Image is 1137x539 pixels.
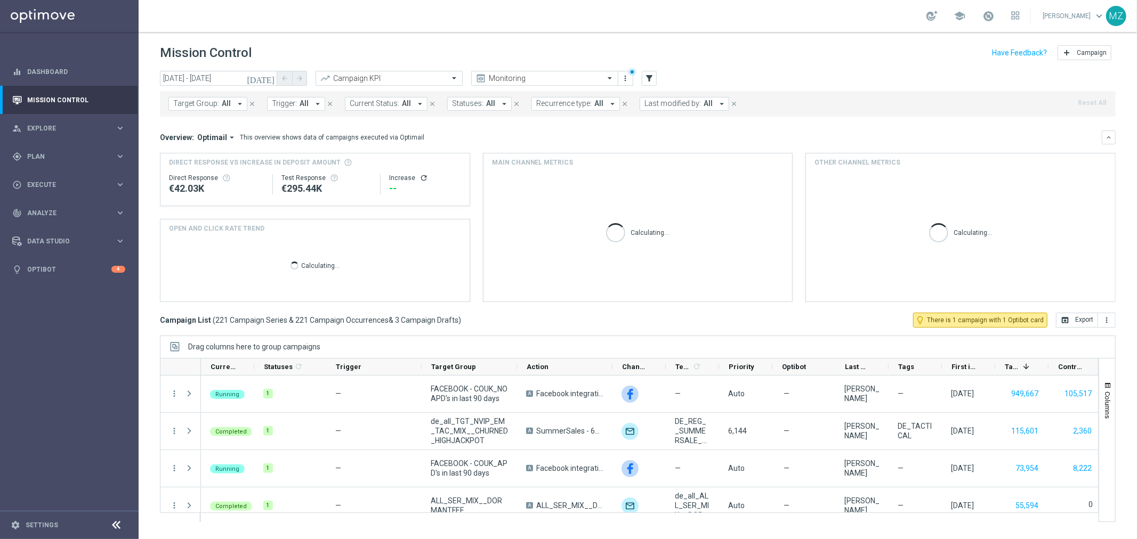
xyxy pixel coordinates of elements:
span: Running [215,466,239,472]
i: keyboard_arrow_right [115,236,125,246]
span: A [526,428,533,434]
button: close [512,98,521,110]
i: more_vert [1102,316,1111,324]
span: Auto [728,501,745,510]
i: add [1062,48,1071,57]
div: 27 Aug 2025, Wednesday [951,389,974,398]
img: Optimail [622,423,639,440]
span: Completed [215,428,247,435]
button: 2,360 [1072,424,1093,438]
i: arrow_drop_down [608,99,617,109]
span: ALL_SER_MIX__DORMANTFEE [536,501,603,510]
i: arrow_forward [296,75,303,82]
h3: Overview: [160,133,194,142]
span: 221 Campaign Series & 221 Campaign Occurrences [215,315,389,325]
i: arrow_back [281,75,288,82]
i: trending_up [320,73,330,84]
span: ALL_SER_MIX__DORMANTFEE [431,496,508,515]
button: Trigger: All arrow_drop_down [267,97,325,111]
div: 4 [111,266,125,273]
span: Auto [728,389,745,398]
span: Recurrence type: [536,99,592,108]
button: [DATE] [245,71,277,87]
button: Current Status: All arrow_drop_down [345,97,428,111]
button: 105,517 [1063,387,1093,401]
button: more_vert [170,389,179,398]
span: de_all_TGT_NVIP_EM_TAC_MIX__CHURNED_HIGHJACKPOT [431,416,508,445]
i: more_vert [170,426,179,436]
span: Data Studio [27,238,115,244]
button: add Campaign [1058,45,1111,60]
span: — [675,463,681,473]
a: Dashboard [27,58,125,86]
button: person_search Explore keyboard_arrow_right [12,124,126,133]
button: play_circle_outline Execute keyboard_arrow_right [12,181,126,189]
button: Statuses: All arrow_drop_down [447,97,512,111]
multiple-options-button: Export to CSV [1056,315,1116,324]
span: Control Customers [1058,363,1084,371]
colored-tag: Running [210,463,245,473]
span: & [389,316,393,324]
span: All [486,99,495,108]
span: Statuses: [452,99,483,108]
button: Data Studio keyboard_arrow_right [12,237,126,246]
div: track_changes Analyze keyboard_arrow_right [12,209,126,217]
span: There is 1 campaign with 1 Optibot card [927,315,1044,325]
span: Action [527,363,549,371]
div: MZ [1106,6,1126,26]
div: 27 Aug 2025, Wednesday [951,463,974,473]
i: refresh [692,362,701,371]
button: close [325,98,335,110]
div: Explore [12,124,115,133]
p: Calculating... [954,227,992,237]
button: more_vert [620,72,631,85]
i: arrow_drop_down [313,99,322,109]
span: school [954,10,965,22]
div: This overview shows data of campaigns executed via Optimail [240,133,424,142]
div: Optibot [12,255,125,283]
colored-tag: Completed [210,426,252,436]
div: equalizer Dashboard [12,68,126,76]
span: Current Status [211,363,236,371]
span: 6,144 [728,427,747,435]
label: 0 [1088,500,1093,509]
span: — [898,389,904,398]
span: Channel [622,363,648,371]
span: Current Status: [350,99,399,108]
span: — [784,501,789,510]
img: Optimail [622,497,639,514]
span: SummerSales - 649 themed [536,426,603,436]
div: Analyze [12,208,115,218]
span: — [784,389,789,398]
i: arrow_drop_down [227,133,237,142]
button: lightbulb Optibot 4 [12,265,126,274]
span: Trigger [336,363,361,371]
span: Calculate column [691,361,701,372]
h4: Main channel metrics [492,158,574,167]
span: Statuses [264,363,293,371]
h4: OPEN AND CLICK RATE TREND [169,224,264,233]
div: Direct Response [169,174,264,182]
ng-select: Monitoring [471,71,618,86]
button: gps_fixed Plan keyboard_arrow_right [12,152,126,161]
button: Mission Control [12,96,126,104]
button: arrow_forward [292,71,307,86]
button: Recurrence type: All arrow_drop_down [531,97,620,111]
i: close [429,100,436,108]
div: Thanos Karavasilis [844,496,880,515]
i: keyboard_arrow_down [1105,134,1112,141]
span: Calculate column [293,361,303,372]
span: Drag columns here to group campaigns [188,342,320,351]
i: arrow_drop_down [415,99,425,109]
span: Target Group [431,363,476,371]
span: Auto [728,464,745,472]
a: Optibot [27,255,111,283]
div: -- [389,182,461,195]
